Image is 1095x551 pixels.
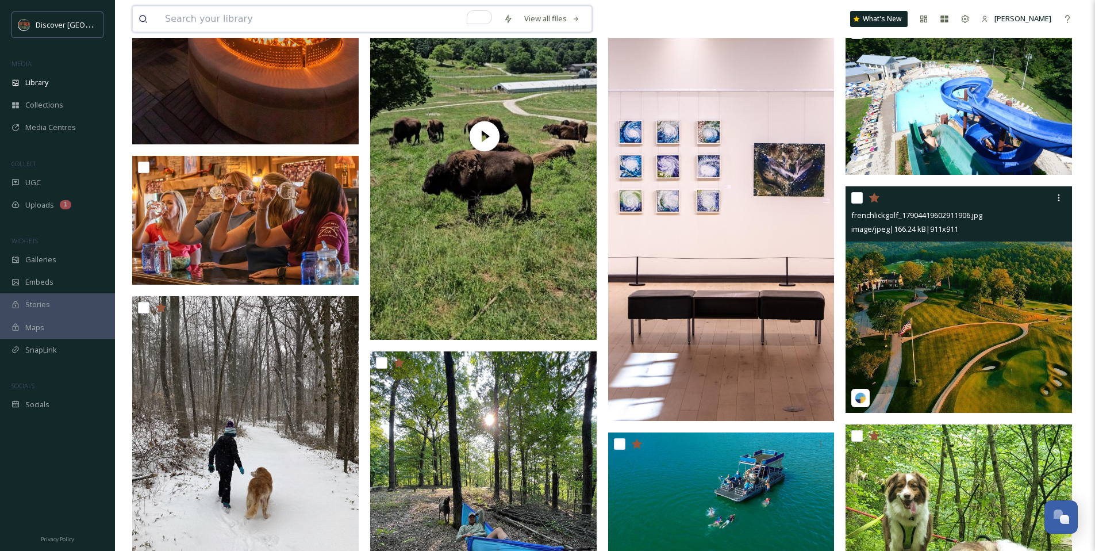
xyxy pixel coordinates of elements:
input: To enrich screen reader interactions, please activate Accessibility in Grammarly extension settings [159,6,498,32]
span: [PERSON_NAME] [994,13,1051,24]
a: View all files [518,7,586,30]
span: Uploads [25,200,54,211]
img: snapsea-logo.png [855,392,866,404]
img: PATOKA LAKE WINERY_IN INDIANA-07.jpg [132,156,361,285]
span: Collections [25,100,63,110]
a: What's New [850,11,908,27]
img: SIN-logo.svg [18,19,30,30]
span: Discover [GEOGRAPHIC_DATA][US_STATE] [36,19,179,30]
a: Privacy Policy [41,531,74,545]
a: [PERSON_NAME] [975,7,1057,30]
span: MEDIA [11,59,32,68]
span: Galleries [25,254,56,265]
img: JASPER ART CENTER_IN INDIANA-08.jpg [608,18,835,420]
span: frenchlickgolf_17904419602911906.jpg [851,210,982,220]
span: image/jpeg | 166.24 kB | 911 x 911 [851,224,958,234]
span: Maps [25,322,44,333]
img: DNR Image OBannon Woods State Park.jpg [846,22,1074,175]
span: Stories [25,299,50,310]
span: Library [25,77,48,88]
span: Embeds [25,277,53,288]
span: Socials [25,399,49,410]
span: SnapLink [25,345,57,355]
span: COLLECT [11,159,36,168]
img: frenchlickgolf_17904419602911906.jpg [846,186,1072,413]
span: Media Centres [25,122,76,133]
button: Open Chat [1044,500,1078,534]
span: SOCIALS [11,381,34,390]
span: WIDGETS [11,236,38,245]
span: UGC [25,177,41,188]
span: Privacy Policy [41,535,74,543]
div: 1 [60,200,71,209]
